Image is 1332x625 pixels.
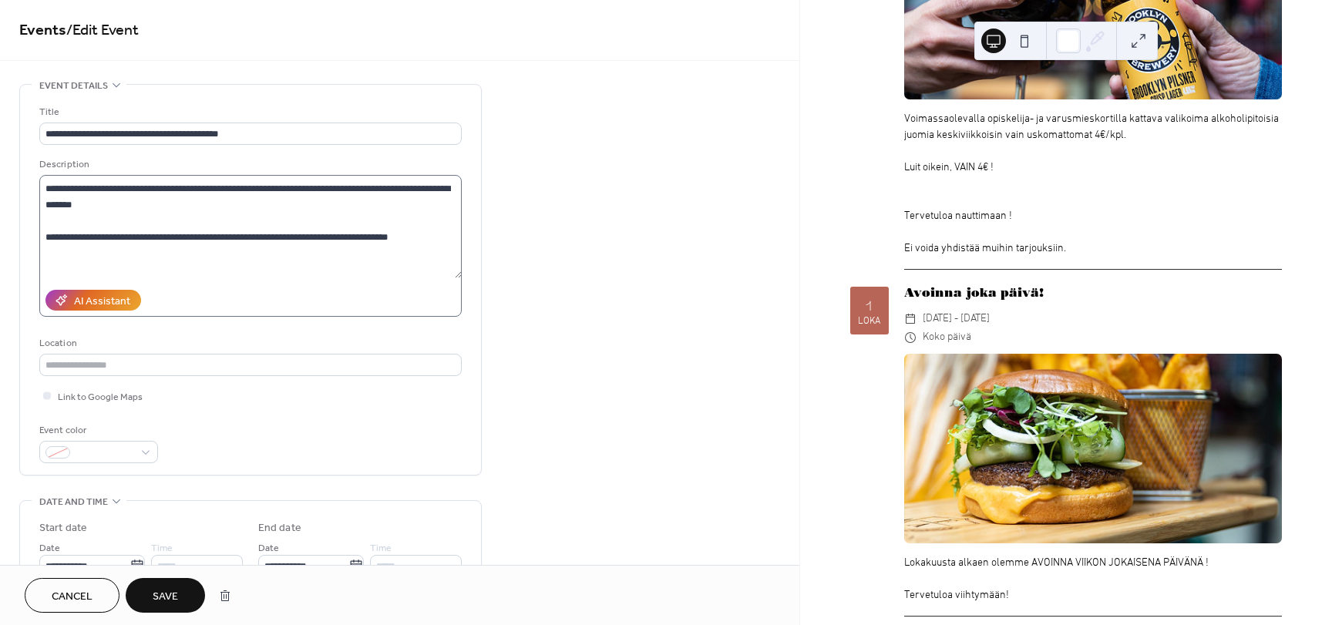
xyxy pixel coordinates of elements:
span: Event details [39,78,108,94]
span: Save [153,589,178,605]
div: Lokakuusta alkaen olemme AVOINNA VIIKON JOKAISENA PÄIVÄNÄ ! Tervetuloa viihtymään! [904,555,1282,603]
div: Description [39,156,459,173]
button: Save [126,578,205,613]
span: [DATE] - [DATE] [923,310,990,328]
span: / Edit Event [66,15,139,45]
div: Title [39,104,459,120]
button: AI Assistant [45,290,141,311]
span: Koko päivä [923,328,971,347]
div: Voimassaolevalla opiskelija- ja varusmieskortilla kattava valikoima alkoholipitoisia juomia keski... [904,111,1282,257]
span: Date [39,540,60,556]
div: Start date [39,520,87,536]
a: Events [19,15,66,45]
span: Date and time [39,494,108,510]
div: Event color [39,422,155,439]
span: Time [151,540,173,556]
span: Link to Google Maps [58,389,143,405]
span: Time [370,540,392,556]
div: loka [858,317,880,327]
button: Cancel [25,578,119,613]
div: ​ [904,310,917,328]
span: Cancel [52,589,92,605]
div: ​ [904,328,917,347]
div: Avoinna joka päivä! [904,284,1282,302]
div: End date [258,520,301,536]
div: AI Assistant [74,294,130,310]
div: Location [39,335,459,351]
span: Date [258,540,279,556]
div: 1 [866,294,873,314]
